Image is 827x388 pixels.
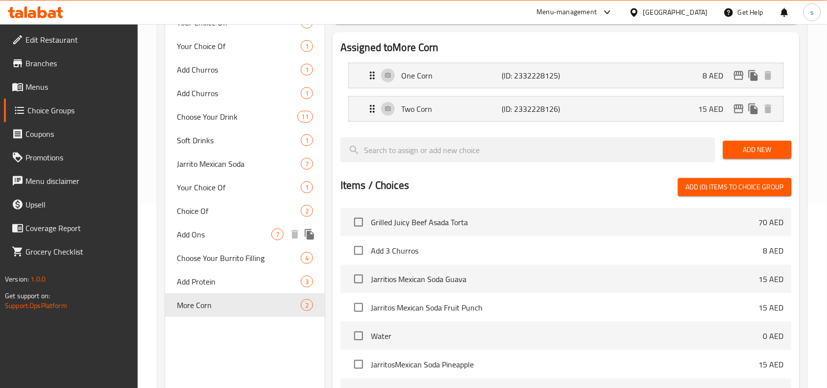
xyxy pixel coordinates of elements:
a: Grocery Checklist [4,240,138,263]
div: Your Choice Of1 [165,34,325,58]
a: Choice Groups [4,99,138,122]
button: Add (0) items to choice group [678,178,792,196]
span: s [810,7,814,18]
span: Choose Your Burrito Filling [177,252,301,264]
span: 1 [301,42,313,51]
div: Choose Your Drink11 [165,105,325,129]
p: Two Corn [401,103,502,115]
span: Your Choice Of: [177,17,301,28]
a: Edit Restaurant [4,28,138,52]
span: Choice Of [177,205,301,217]
span: Choice Groups [27,104,130,116]
span: Water [371,330,763,342]
span: Add Churros [177,87,301,99]
span: Add Churros [177,64,301,76]
span: 4 [301,254,313,263]
div: Choices [301,252,313,264]
span: Select choice [348,354,369,375]
span: Select choice [348,212,369,233]
div: More Corn2 [165,293,325,317]
span: Select choice [348,297,369,318]
button: delete [761,68,776,83]
button: edit [731,68,746,83]
span: 7 [272,230,283,239]
span: 2 [301,301,313,310]
span: Promotions [25,152,130,163]
span: JarritosMexican Soda Pineapple [371,359,759,370]
a: Coupons [4,122,138,146]
button: delete [288,227,302,242]
span: Branches [25,57,130,69]
li: Expand [341,59,792,92]
span: Soft Drinks [177,134,301,146]
li: Expand [341,92,792,126]
div: Choices [301,40,313,52]
span: Jarrito Mexican Soda [177,158,301,170]
p: 8 AED [703,70,731,81]
span: 2 [301,207,313,216]
div: Add Ons7deleteduplicate [165,223,325,246]
span: Add New [731,144,784,156]
p: 70 AED [759,216,784,228]
div: Expand [349,97,783,121]
span: Grilled Juicy Beef Asada Torta [371,216,759,228]
span: Jarritos Mexican Soda Fruit Punch [371,302,759,313]
h2: Assigned to More Corn [341,40,792,55]
div: Choices [297,111,313,123]
p: One Corn [401,70,502,81]
span: More Corn [177,299,301,311]
p: (ID: 2332228125) [502,70,569,81]
span: Select choice [348,269,369,289]
div: Choice Of2 [165,199,325,223]
div: Add Churros1 [165,81,325,105]
div: Choices [301,205,313,217]
span: 1 [301,136,313,145]
div: Add Churros1 [165,58,325,81]
span: 1 [301,89,313,98]
div: Expand [349,63,783,88]
a: Promotions [4,146,138,169]
div: Soft Drinks1 [165,129,325,152]
p: (ID: 2332228126) [502,103,569,115]
a: Menu disclaimer [4,169,138,193]
p: 15 AED [759,273,784,285]
a: Upsell [4,193,138,216]
span: Coverage Report [25,222,130,234]
span: Your Choice Of [177,40,301,52]
div: Menu-management [537,6,597,18]
p: 15 AED [699,103,731,115]
span: 1 [301,183,313,192]
div: Choices [301,276,313,287]
div: Your Choice Of1 [165,176,325,199]
a: Branches [4,52,138,75]
div: Choices [301,181,313,193]
div: Choices [301,134,313,146]
a: Coverage Report [4,216,138,240]
span: Choose Your Drink [177,111,297,123]
span: 1.0.0 [30,273,46,285]
span: Add Protein [177,276,301,287]
p: 8 AED [763,245,784,257]
button: duplicate [746,68,761,83]
button: edit [731,102,746,116]
span: Add 3 Churros [371,245,763,257]
div: Choices [301,299,313,311]
button: duplicate [746,102,761,116]
button: Add New [723,141,792,159]
div: Choose Your Burrito Filling4 [165,246,325,270]
span: Coupons [25,128,130,140]
span: Add (0) items to choice group [686,181,784,193]
a: Menus [4,75,138,99]
span: Grocery Checklist [25,246,130,258]
div: [GEOGRAPHIC_DATA] [643,7,708,18]
span: Your Choice Of [177,181,301,193]
span: Add Ons [177,229,271,240]
span: Select choice [348,240,369,261]
span: Upsell [25,199,130,210]
p: 15 AED [759,302,784,313]
span: Menu disclaimer [25,175,130,187]
span: Version: [5,273,29,285]
a: Support.OpsPlatform [5,299,67,312]
h2: Items / Choices [341,178,409,193]
span: Edit Restaurant [25,34,130,46]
